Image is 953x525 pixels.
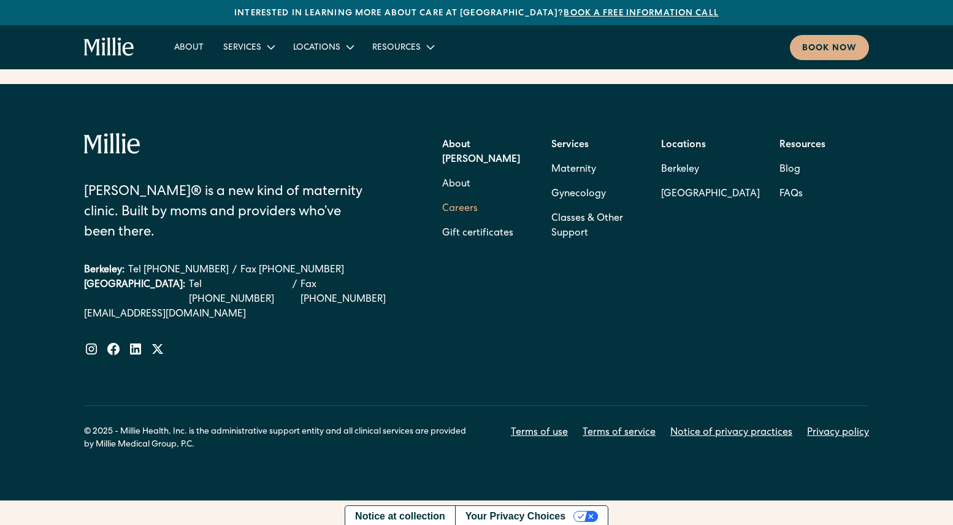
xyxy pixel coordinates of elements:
[84,278,185,307] div: [GEOGRAPHIC_DATA]:
[790,35,869,60] a: Book now
[213,37,283,57] div: Services
[300,278,404,307] a: Fax [PHONE_NUMBER]
[128,263,229,278] a: Tel [PHONE_NUMBER]
[670,426,792,440] a: Notice of privacy practices
[372,42,421,55] div: Resources
[240,263,344,278] a: Fax [PHONE_NUMBER]
[511,426,568,440] a: Terms of use
[84,307,404,322] a: [EMAIL_ADDRESS][DOMAIN_NAME]
[223,42,261,55] div: Services
[189,278,289,307] a: Tel [PHONE_NUMBER]
[84,263,124,278] div: Berkeley:
[84,426,476,451] div: © 2025 - Millie Health, Inc. is the administrative support entity and all clinical services are p...
[661,158,760,182] a: Berkeley
[442,221,513,246] a: Gift certificates
[283,37,362,57] div: Locations
[551,207,641,246] a: Classes & Other Support
[779,158,800,182] a: Blog
[293,42,340,55] div: Locations
[84,37,135,57] a: home
[362,37,443,57] div: Resources
[442,140,520,165] strong: About [PERSON_NAME]
[661,182,760,207] a: [GEOGRAPHIC_DATA]
[779,140,825,150] strong: Resources
[564,9,718,18] a: Book a free information call
[551,140,589,150] strong: Services
[661,140,706,150] strong: Locations
[583,426,656,440] a: Terms of service
[84,183,373,243] div: [PERSON_NAME]® is a new kind of maternity clinic. Built by moms and providers who’ve been there.
[442,172,470,197] a: About
[779,182,803,207] a: FAQs
[293,278,297,307] div: /
[232,263,237,278] div: /
[551,182,606,207] a: Gynecology
[164,37,213,57] a: About
[442,197,478,221] a: Careers
[802,42,857,55] div: Book now
[807,426,869,440] a: Privacy policy
[551,158,596,182] a: Maternity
